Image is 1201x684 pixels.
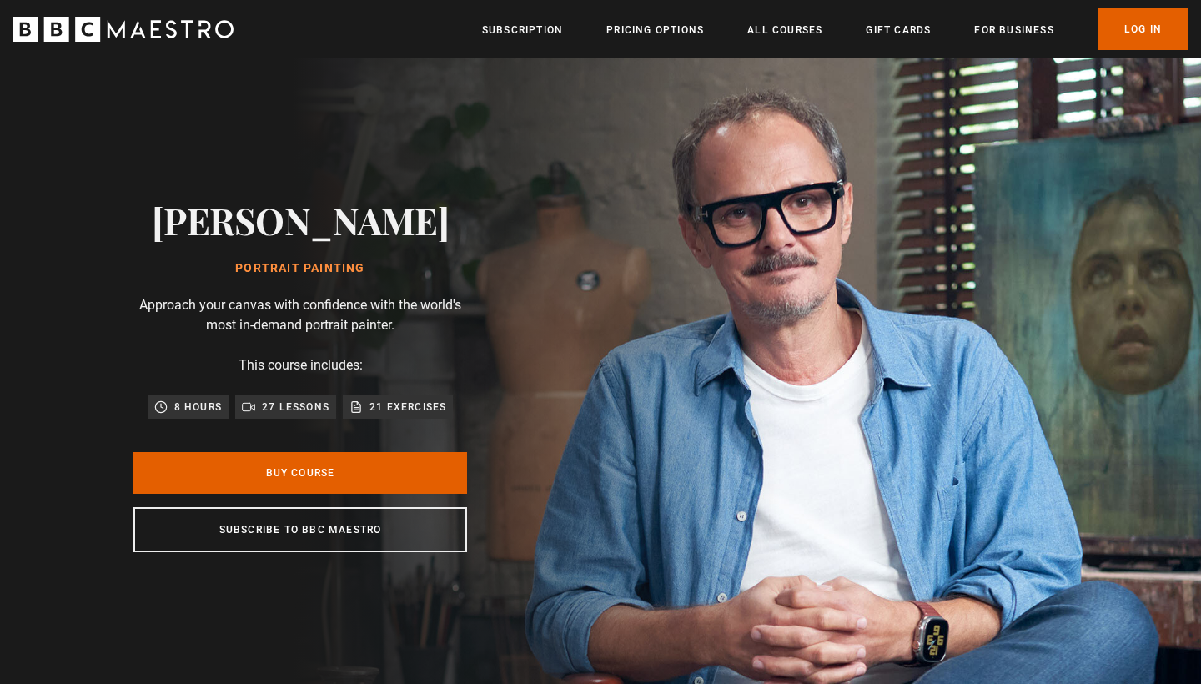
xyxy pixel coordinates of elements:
nav: Primary [482,8,1188,50]
svg: BBC Maestro [13,17,234,42]
a: For business [974,22,1053,38]
h1: Portrait Painting [152,262,450,275]
p: 21 exercises [369,399,446,415]
a: All Courses [747,22,822,38]
a: Subscribe to BBC Maestro [133,507,467,552]
a: Subscription [482,22,563,38]
a: Buy Course [133,452,467,494]
a: Gift Cards [866,22,931,38]
a: Log In [1098,8,1188,50]
h2: [PERSON_NAME] [152,199,450,241]
p: Approach your canvas with confidence with the world's most in-demand portrait painter. [133,295,467,335]
a: Pricing Options [606,22,704,38]
p: 8 hours [174,399,222,415]
p: This course includes: [239,355,363,375]
p: 27 lessons [262,399,329,415]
